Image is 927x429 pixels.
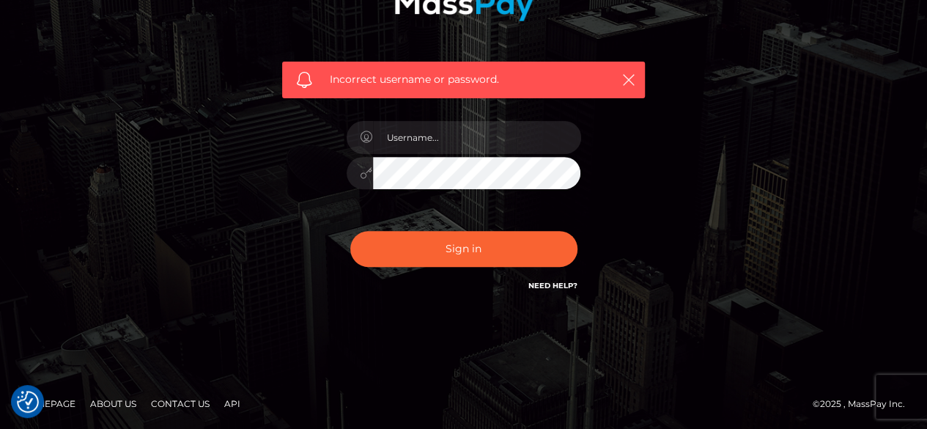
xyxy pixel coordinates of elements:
img: Revisit consent button [17,391,39,413]
a: API [218,392,246,415]
button: Sign in [350,231,577,267]
div: © 2025 , MassPay Inc. [813,396,916,412]
button: Consent Preferences [17,391,39,413]
a: Homepage [16,392,81,415]
a: About Us [84,392,142,415]
a: Contact Us [145,392,215,415]
a: Need Help? [528,281,577,290]
span: Incorrect username or password. [330,72,597,87]
input: Username... [373,121,581,154]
